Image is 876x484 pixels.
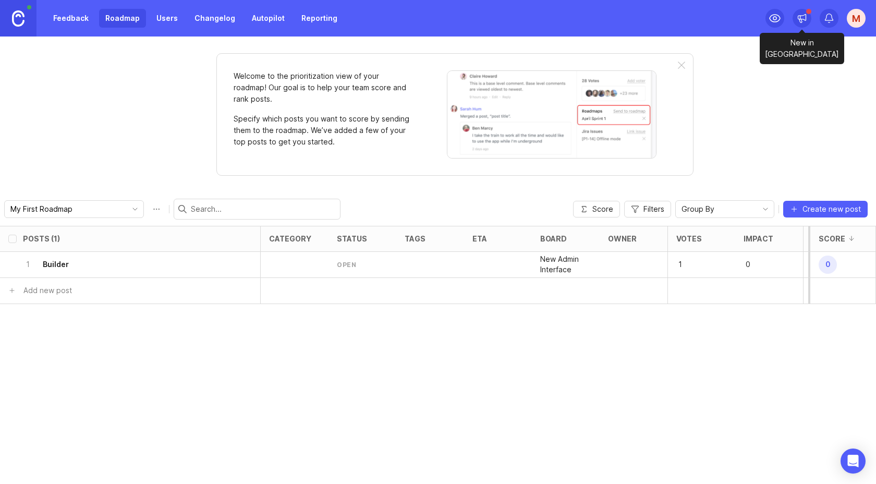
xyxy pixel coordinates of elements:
[675,200,774,218] div: toggle menu
[573,201,620,217] button: Score
[150,9,184,28] a: Users
[540,235,567,243] div: board
[676,257,709,272] p: 1
[148,201,165,217] button: Roadmap options
[269,235,311,243] div: category
[802,204,861,214] span: Create new post
[4,200,144,218] div: toggle menu
[23,252,231,277] button: 1Builder
[12,10,25,27] img: Canny Home
[295,9,344,28] a: Reporting
[10,203,126,215] input: My First Roadmap
[744,235,773,243] div: Impact
[847,9,866,28] button: M
[783,201,868,217] button: Create new post
[447,70,656,159] img: When viewing a post, you can send it to a roadmap
[337,260,356,269] div: open
[592,204,613,214] span: Score
[234,70,411,105] p: Welcome to the prioritization view of your roadmap! Our goal is to help your team score and rank ...
[841,449,866,474] div: Open Intercom Messenger
[624,201,671,217] button: Filters
[405,235,425,243] div: tags
[540,254,591,275] p: New Admin Interface
[819,235,845,243] div: Score
[99,9,146,28] a: Roadmap
[23,259,32,270] p: 1
[188,9,241,28] a: Changelog
[819,256,837,274] span: 0
[47,9,95,28] a: Feedback
[127,205,143,213] svg: toggle icon
[608,235,637,243] div: owner
[757,205,774,213] svg: toggle icon
[234,113,411,148] p: Specify which posts you want to score by sending them to the roadmap. We’ve added a few of your t...
[760,33,844,64] div: New in [GEOGRAPHIC_DATA]
[23,235,60,243] div: Posts (1)
[246,9,291,28] a: Autopilot
[744,257,776,272] p: 0
[682,203,714,215] span: Group By
[43,259,69,270] h6: Builder
[23,285,72,296] div: Add new post
[191,203,336,215] input: Search...
[676,235,702,243] div: Votes
[472,235,487,243] div: eta
[643,204,664,214] span: Filters
[337,235,367,243] div: status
